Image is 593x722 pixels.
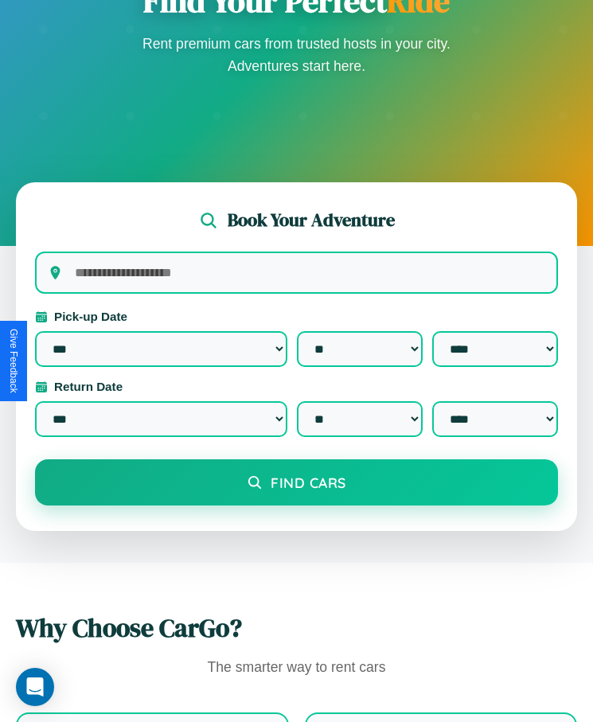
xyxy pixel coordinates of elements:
[35,380,558,393] label: Return Date
[16,611,577,646] h2: Why Choose CarGo?
[35,459,558,505] button: Find Cars
[8,329,19,393] div: Give Feedback
[16,655,577,681] p: The smarter way to rent cars
[228,208,395,232] h2: Book Your Adventure
[35,310,558,323] label: Pick-up Date
[138,33,456,77] p: Rent premium cars from trusted hosts in your city. Adventures start here.
[16,668,54,706] div: Open Intercom Messenger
